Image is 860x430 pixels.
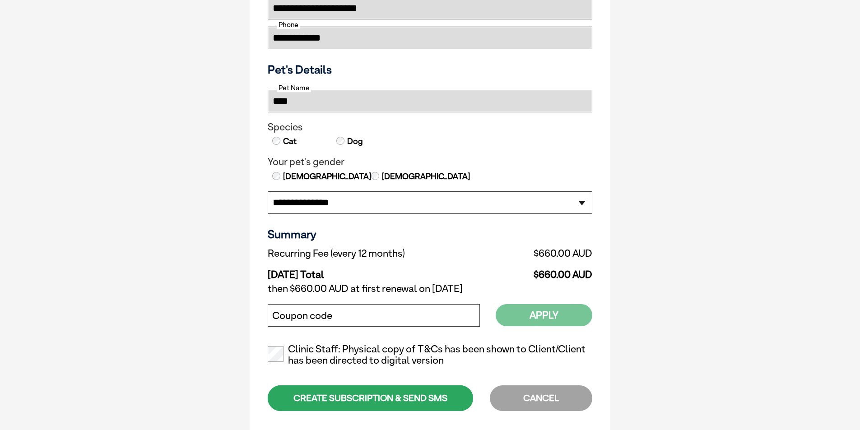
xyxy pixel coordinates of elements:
[268,281,592,297] td: then $660.00 AUD at first renewal on [DATE]
[277,21,300,29] label: Phone
[272,310,332,322] label: Coupon code
[268,262,493,281] td: [DATE] Total
[268,343,592,367] label: Clinic Staff: Physical copy of T&Cs has been shown to Client/Client has been directed to digital ...
[490,385,592,411] div: CANCEL
[496,304,592,326] button: Apply
[268,245,493,262] td: Recurring Fee (every 12 months)
[268,227,592,241] h3: Summary
[268,156,592,168] legend: Your pet's gender
[493,245,592,262] td: $660.00 AUD
[493,262,592,281] td: $660.00 AUD
[268,121,592,133] legend: Species
[268,385,473,411] div: CREATE SUBSCRIPTION & SEND SMS
[268,346,284,362] input: Clinic Staff: Physical copy of T&Cs has been shown to Client/Client has been directed to digital ...
[264,63,596,76] h3: Pet's Details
